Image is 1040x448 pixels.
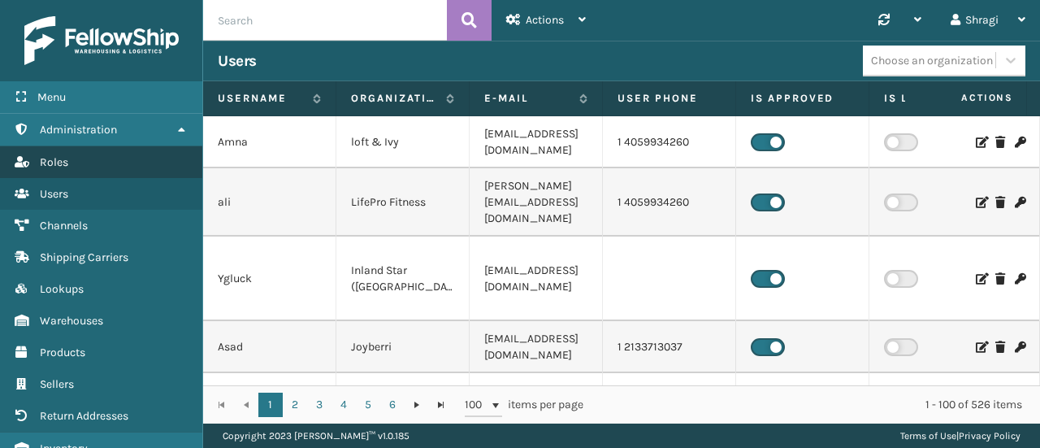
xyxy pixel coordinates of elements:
[871,52,993,69] div: Choose an organization
[223,424,409,448] p: Copyright 2023 [PERSON_NAME]™ v 1.0.185
[405,393,429,417] a: Go to the next page
[435,398,448,411] span: Go to the last page
[603,168,736,237] td: 1 4059934260
[37,90,66,104] span: Menu
[203,237,336,321] td: Ygluck
[410,398,423,411] span: Go to the next page
[203,321,336,373] td: Asad
[380,393,405,417] a: 6
[331,393,356,417] a: 4
[40,409,128,423] span: Return Addresses
[526,13,564,27] span: Actions
[203,373,336,425] td: ijlal
[336,373,470,425] td: Joyberri
[959,430,1020,441] a: Privacy Policy
[995,341,1005,353] i: Delete
[203,168,336,237] td: ali
[470,237,603,321] td: [EMAIL_ADDRESS][DOMAIN_NAME]
[40,187,68,201] span: Users
[995,273,1005,285] i: Delete
[1015,341,1025,353] i: Change Password
[1015,273,1025,285] i: Change Password
[884,91,987,106] label: Is Locked Out
[336,116,470,168] td: loft & Ivy
[336,237,470,321] td: Inland Star ([GEOGRAPHIC_DATA])
[40,123,117,137] span: Administration
[336,321,470,373] td: Joyberri
[24,16,179,65] img: logo
[910,85,1023,111] span: Actions
[307,393,331,417] a: 3
[40,250,128,264] span: Shipping Carriers
[1015,197,1025,208] i: Change Password
[603,321,736,373] td: 1 2133713037
[203,116,336,168] td: Amna
[995,137,1005,148] i: Delete
[603,116,736,168] td: 1 4059934260
[751,91,854,106] label: Is Approved
[465,397,489,413] span: 100
[470,116,603,168] td: [EMAIL_ADDRESS][DOMAIN_NAME]
[1015,137,1025,148] i: Change Password
[900,430,956,441] a: Terms of Use
[40,155,68,169] span: Roles
[40,314,103,328] span: Warehouses
[218,91,305,106] label: Username
[356,393,380,417] a: 5
[40,282,84,296] span: Lookups
[429,393,453,417] a: Go to the last page
[351,91,438,106] label: Organization
[976,137,986,148] i: Edit
[40,219,88,233] span: Channels
[40,377,74,391] span: Sellers
[283,393,307,417] a: 2
[900,424,1020,448] div: |
[465,393,583,417] span: items per page
[606,397,1022,413] div: 1 - 100 of 526 items
[336,168,470,237] td: LifePro Fitness
[470,321,603,373] td: [EMAIL_ADDRESS][DOMAIN_NAME]
[484,91,571,106] label: E-mail
[258,393,283,417] a: 1
[995,197,1005,208] i: Delete
[40,346,85,359] span: Products
[470,168,603,237] td: [PERSON_NAME][EMAIL_ADDRESS][DOMAIN_NAME]
[976,273,986,285] i: Edit
[603,373,736,425] td: 1 4059934260
[218,51,257,71] h3: Users
[617,91,721,106] label: User phone
[470,373,603,425] td: [EMAIL_ADDRESS][DOMAIN_NAME]
[976,197,986,208] i: Edit
[976,341,986,353] i: Edit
